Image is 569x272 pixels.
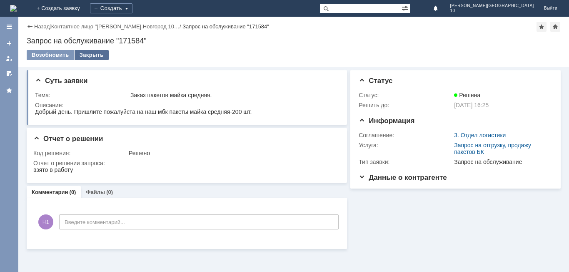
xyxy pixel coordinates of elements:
span: Статус [359,77,392,85]
span: [DATE] 16:25 [454,102,489,108]
div: Запрос на обслуживание "171584" [27,37,561,45]
div: Запрос на обслуживание "171584" [182,23,269,30]
a: 3. Отдел логистики [454,132,506,139]
a: Комментарии [32,189,68,195]
div: Добавить в избранное [537,22,547,32]
div: Заказ пакетов майка средняя. [130,92,336,98]
div: Описание: [35,102,337,108]
a: Назад [34,23,50,30]
a: Перейти на домашнюю страницу [10,5,17,12]
span: Данные о контрагенте [359,174,447,181]
span: [PERSON_NAME][GEOGRAPHIC_DATA] [450,3,534,8]
div: Сделать домашней страницей [550,22,560,32]
div: Соглашение: [359,132,452,139]
span: Решена [454,92,480,98]
div: Тема: [35,92,129,98]
span: Н1 [38,214,53,229]
div: Код решения: [33,150,127,156]
span: 10 [450,8,534,13]
div: Решено [129,150,336,156]
a: Мои заявки [2,52,16,65]
div: | [50,23,51,29]
div: Решить до: [359,102,452,108]
img: logo [10,5,17,12]
span: Суть заявки [35,77,87,85]
span: Отчет о решении [33,135,103,143]
a: Создать заявку [2,37,16,50]
span: Расширенный поиск [402,4,410,12]
div: Тип заявки: [359,159,452,165]
div: Запрос на обслуживание [454,159,549,165]
a: Контактное лицо "[PERSON_NAME].Новгород 10… [51,23,180,30]
div: (0) [106,189,113,195]
div: / [51,23,182,30]
span: Информация [359,117,414,125]
div: (0) [70,189,76,195]
div: Отчет о решении запроса: [33,160,337,166]
a: Запрос на отгрузку, продажу пакетов БК [454,142,531,155]
a: Мои согласования [2,67,16,80]
div: Создать [90,3,132,13]
div: Статус: [359,92,452,98]
div: Услуга: [359,142,452,149]
a: Файлы [86,189,105,195]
